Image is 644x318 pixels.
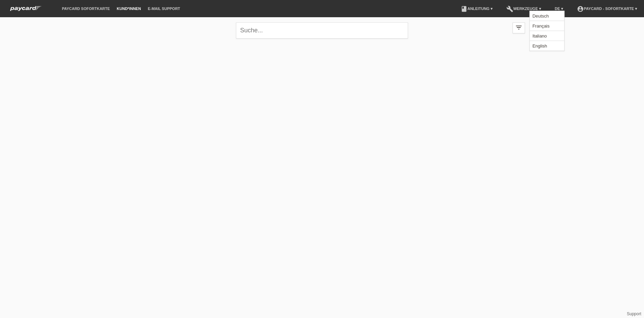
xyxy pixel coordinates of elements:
[627,311,641,316] a: Support
[532,22,551,30] span: Français
[506,6,513,12] i: build
[7,5,45,12] img: paycard Sofortkarte
[113,7,144,11] a: Kund*innen
[532,12,550,20] span: Deutsch
[551,7,567,11] a: DE ▾
[503,7,545,11] a: buildWerkzeuge ▾
[144,7,184,11] a: E-Mail Support
[236,22,408,39] input: Suche...
[532,42,548,50] span: English
[577,6,584,12] i: account_circle
[58,7,113,11] a: paycard Sofortkarte
[573,7,641,11] a: account_circlepaycard - Sofortkarte ▾
[461,6,468,12] i: book
[532,32,548,40] span: Italiano
[7,8,45,13] a: paycard Sofortkarte
[515,24,523,31] i: filter_list
[457,7,496,11] a: bookAnleitung ▾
